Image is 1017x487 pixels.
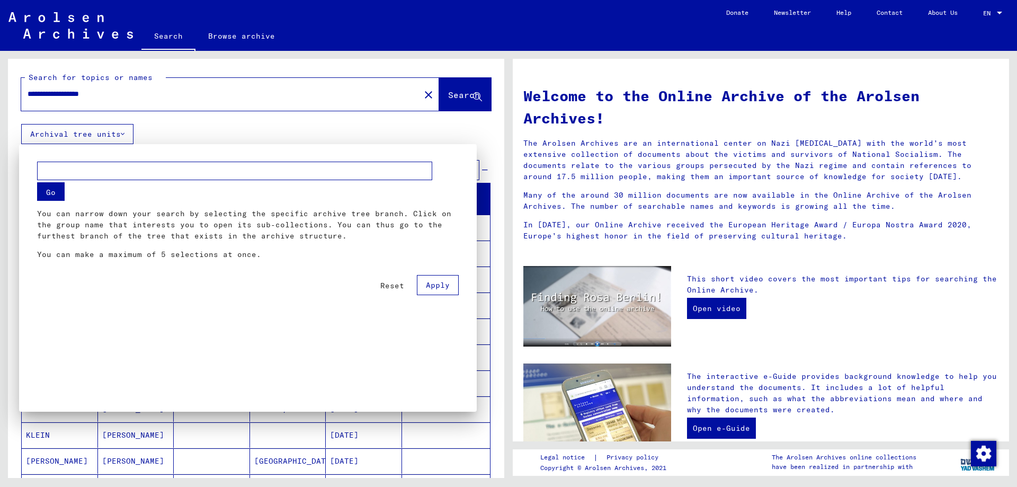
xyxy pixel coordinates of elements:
button: Apply [417,275,459,295]
div: Change consent [970,440,996,466]
span: Reset [380,280,404,290]
p: You can make a maximum of 5 selections at once. [37,249,459,260]
p: You can narrow down your search by selecting the specific archive tree branch. Click on the group... [37,208,459,241]
button: Go [37,182,65,200]
img: Change consent [971,441,996,466]
span: Apply [426,280,450,289]
button: Reset [372,276,413,295]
